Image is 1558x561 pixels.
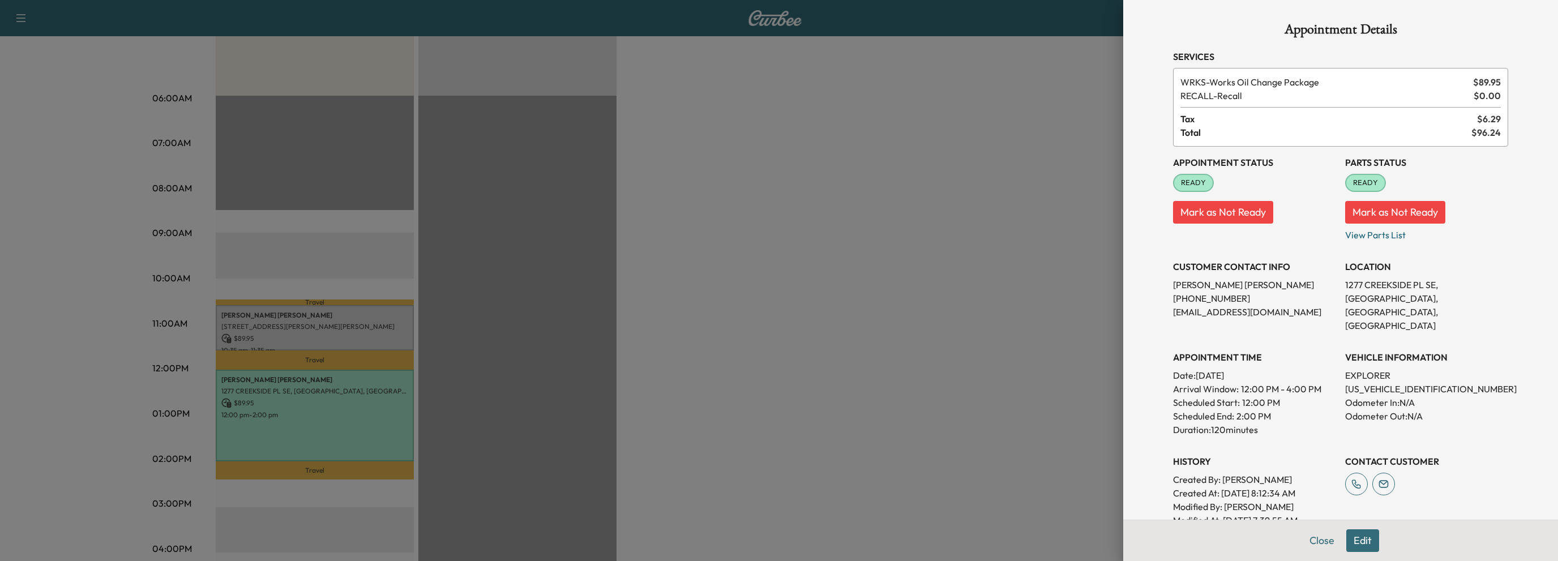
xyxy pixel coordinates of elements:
h3: History [1173,455,1336,468]
button: Mark as Not Ready [1173,201,1273,224]
p: Duration: 120 minutes [1173,423,1336,436]
h3: VEHICLE INFORMATION [1345,350,1508,364]
span: $ 0.00 [1474,89,1501,102]
p: 1277 CREEKSIDE PL SE, [GEOGRAPHIC_DATA], [GEOGRAPHIC_DATA], [GEOGRAPHIC_DATA] [1345,278,1508,332]
p: [PHONE_NUMBER] [1173,292,1336,305]
p: Date: [DATE] [1173,369,1336,382]
h3: Services [1173,50,1508,63]
p: Odometer In: N/A [1345,396,1508,409]
p: 12:00 PM [1242,396,1280,409]
p: View Parts List [1345,224,1508,242]
p: Arrival Window: [1173,382,1336,396]
p: Scheduled End: [1173,409,1234,423]
span: READY [1174,177,1213,189]
h3: Parts Status [1345,156,1508,169]
p: 2:00 PM [1236,409,1271,423]
button: Mark as Not Ready [1345,201,1445,224]
span: READY [1346,177,1385,189]
h3: Appointment Status [1173,156,1336,169]
button: Close [1302,529,1342,552]
p: Created At : [DATE] 8:12:34 AM [1173,486,1336,500]
p: Modified By : [PERSON_NAME] [1173,500,1336,513]
span: Works Oil Change Package [1180,75,1469,89]
span: Tax [1180,112,1477,126]
span: $ 6.29 [1477,112,1501,126]
p: [PERSON_NAME] [PERSON_NAME] [1173,278,1336,292]
p: [EMAIL_ADDRESS][DOMAIN_NAME] [1173,305,1336,319]
p: [US_VEHICLE_IDENTIFICATION_NUMBER] [1345,382,1508,396]
span: Recall [1180,89,1469,102]
h1: Appointment Details [1173,23,1508,41]
span: $ 96.24 [1471,126,1501,139]
span: $ 89.95 [1473,75,1501,89]
p: Created By : [PERSON_NAME] [1173,473,1336,486]
h3: CONTACT CUSTOMER [1345,455,1508,468]
h3: APPOINTMENT TIME [1173,350,1336,364]
span: 12:00 PM - 4:00 PM [1241,382,1321,396]
p: Modified At : [DATE] 7:39:55 AM [1173,513,1336,527]
button: Edit [1346,529,1379,552]
p: Scheduled Start: [1173,396,1240,409]
h3: CUSTOMER CONTACT INFO [1173,260,1336,273]
h3: LOCATION [1345,260,1508,273]
span: Total [1180,126,1471,139]
p: EXPLORER [1345,369,1508,382]
p: Odometer Out: N/A [1345,409,1508,423]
